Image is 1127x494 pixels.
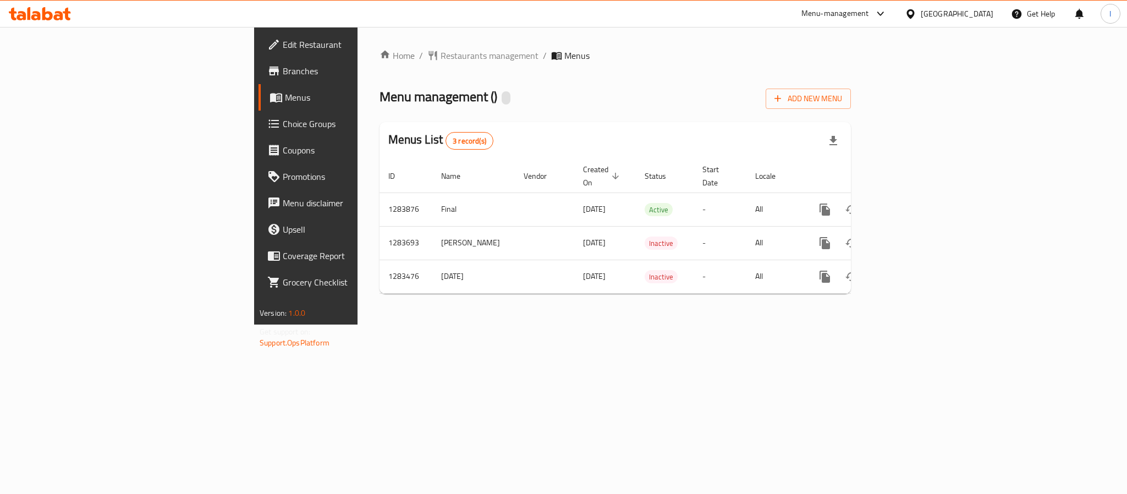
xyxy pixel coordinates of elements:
[746,193,803,226] td: All
[755,169,790,183] span: Locale
[838,264,865,290] button: Change Status
[694,226,746,260] td: -
[259,31,442,58] a: Edit Restaurant
[746,260,803,293] td: All
[283,170,433,183] span: Promotions
[283,38,433,51] span: Edit Restaurant
[441,169,475,183] span: Name
[583,163,623,189] span: Created On
[803,160,926,193] th: Actions
[524,169,561,183] span: Vendor
[283,64,433,78] span: Branches
[812,196,838,223] button: more
[645,237,678,250] span: Inactive
[283,223,433,236] span: Upsell
[432,193,515,226] td: Final
[260,325,310,339] span: Get support on:
[746,226,803,260] td: All
[283,249,433,262] span: Coverage Report
[259,243,442,269] a: Coverage Report
[283,117,433,130] span: Choice Groups
[645,270,678,283] div: Inactive
[645,271,678,283] span: Inactive
[838,196,865,223] button: Change Status
[259,111,442,137] a: Choice Groups
[446,132,493,150] div: Total records count
[645,203,673,216] div: Active
[1109,8,1111,20] span: I
[259,58,442,84] a: Branches
[801,7,869,20] div: Menu-management
[388,131,493,150] h2: Menus List
[921,8,993,20] div: [GEOGRAPHIC_DATA]
[766,89,851,109] button: Add New Menu
[259,190,442,216] a: Menu disclaimer
[259,84,442,111] a: Menus
[380,160,926,294] table: enhanced table
[260,336,329,350] a: Support.OpsPlatform
[820,128,846,154] div: Export file
[380,49,851,62] nav: breadcrumb
[380,84,497,109] span: Menu management ( )
[283,144,433,157] span: Coupons
[838,230,865,256] button: Change Status
[259,216,442,243] a: Upsell
[259,269,442,295] a: Grocery Checklist
[812,264,838,290] button: more
[288,306,305,320] span: 1.0.0
[543,49,547,62] li: /
[645,204,673,216] span: Active
[583,235,606,250] span: [DATE]
[564,49,590,62] span: Menus
[774,92,842,106] span: Add New Menu
[583,269,606,283] span: [DATE]
[432,226,515,260] td: [PERSON_NAME]
[259,163,442,190] a: Promotions
[285,91,433,104] span: Menus
[432,260,515,293] td: [DATE]
[702,163,733,189] span: Start Date
[259,137,442,163] a: Coupons
[260,306,287,320] span: Version:
[283,276,433,289] span: Grocery Checklist
[694,193,746,226] td: -
[388,169,409,183] span: ID
[427,49,538,62] a: Restaurants management
[645,169,680,183] span: Status
[694,260,746,293] td: -
[441,49,538,62] span: Restaurants management
[812,230,838,256] button: more
[446,136,493,146] span: 3 record(s)
[583,202,606,216] span: [DATE]
[283,196,433,210] span: Menu disclaimer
